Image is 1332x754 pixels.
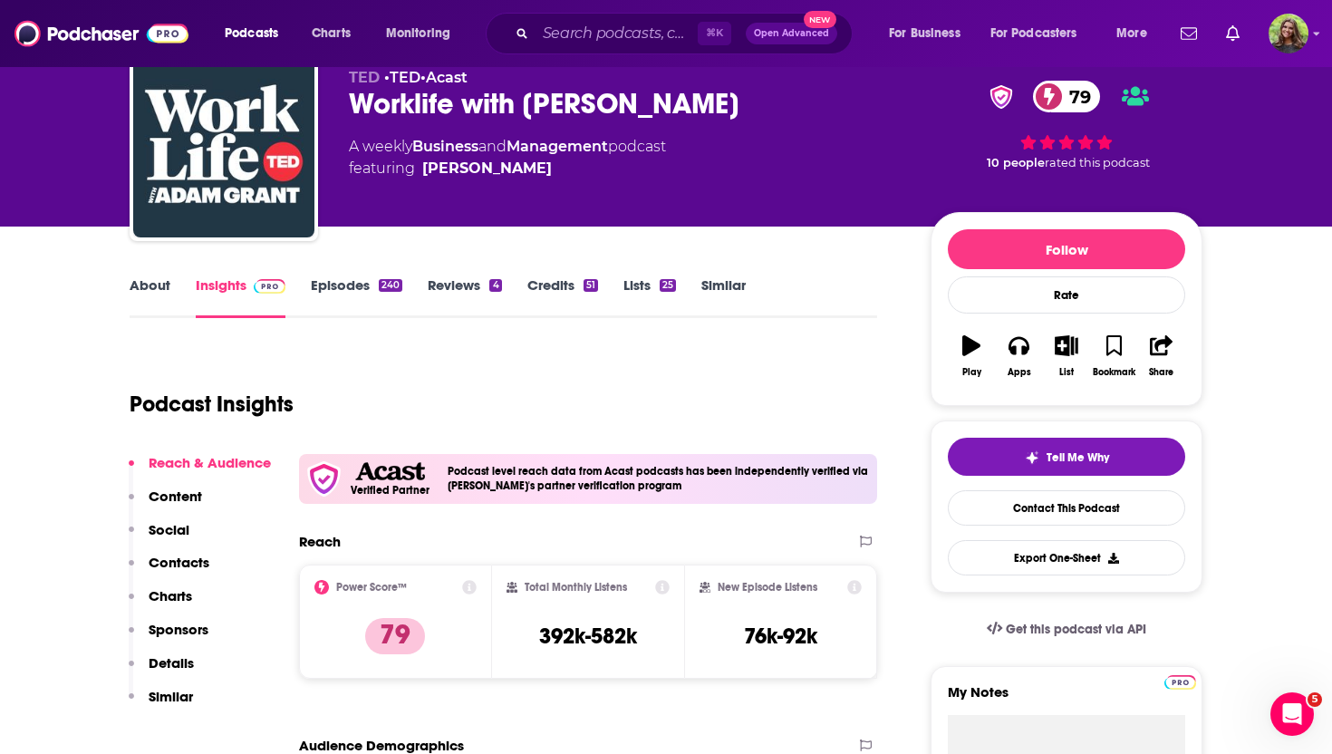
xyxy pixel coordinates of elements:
div: Apps [1008,367,1031,378]
a: 79 [1033,81,1100,112]
a: Credits51 [527,276,598,318]
h5: Verified Partner [351,485,430,496]
a: Worklife with Adam Grant [133,56,314,237]
h2: Reach [299,533,341,550]
span: Podcasts [225,21,278,46]
button: open menu [979,19,1104,48]
span: Get this podcast via API [1006,622,1146,637]
div: Bookmark [1093,367,1135,378]
button: Reach & Audience [129,454,271,488]
p: Contacts [149,554,209,571]
a: Episodes240 [311,276,402,318]
span: rated this podcast [1045,156,1150,169]
button: tell me why sparkleTell Me Why [948,438,1185,476]
button: Sponsors [129,621,208,654]
span: Logged in as reagan34226 [1269,14,1308,53]
a: Management [507,138,608,155]
a: Show notifications dropdown [1173,18,1204,49]
span: 79 [1051,81,1100,112]
a: InsightsPodchaser Pro [196,276,285,318]
span: • [384,69,420,86]
span: and [478,138,507,155]
div: 240 [379,279,402,292]
input: Search podcasts, credits, & more... [536,19,698,48]
span: More [1116,21,1147,46]
button: Contacts [129,554,209,587]
button: open menu [212,19,302,48]
img: User Profile [1269,14,1308,53]
h3: 392k-582k [539,623,637,650]
button: Share [1138,324,1185,389]
button: Play [948,324,995,389]
button: Content [129,488,202,521]
img: tell me why sparkle [1025,450,1039,465]
span: • [420,69,468,86]
a: Acast [426,69,468,86]
span: featuring [349,158,666,179]
span: TED [349,69,380,86]
a: Pro website [1164,672,1196,690]
a: Show notifications dropdown [1219,18,1247,49]
a: Get this podcast via API [972,607,1161,652]
button: Apps [995,324,1042,389]
p: Sponsors [149,621,208,638]
div: [PERSON_NAME] [422,158,552,179]
p: 79 [365,618,425,654]
button: open menu [876,19,983,48]
img: verfied icon [306,461,342,497]
div: 25 [660,279,676,292]
span: Monitoring [386,21,450,46]
div: Rate [948,276,1185,314]
p: Content [149,488,202,505]
p: Similar [149,688,193,705]
a: Contact This Podcast [948,490,1185,526]
p: Charts [149,587,192,604]
img: Podchaser - Follow, Share and Rate Podcasts [14,16,188,51]
span: 10 people [987,156,1045,169]
p: Social [149,521,189,538]
div: verified Badge79 10 peoplerated this podcast [931,69,1202,181]
button: List [1043,324,1090,389]
p: Reach & Audience [149,454,271,471]
h4: Podcast level reach data from Acast podcasts has been independently verified via [PERSON_NAME]'s ... [448,465,870,492]
div: Share [1149,367,1173,378]
div: Play [962,367,981,378]
button: Follow [948,229,1185,269]
h2: New Episode Listens [718,581,817,594]
div: A weekly podcast [349,136,666,179]
a: Charts [300,19,362,48]
button: Open AdvancedNew [746,23,837,44]
h2: Audience Demographics [299,737,464,754]
img: verified Badge [984,85,1018,109]
h2: Total Monthly Listens [525,581,627,594]
span: New [804,11,836,28]
button: Charts [129,587,192,621]
span: Charts [312,21,351,46]
div: 4 [489,279,501,292]
div: 51 [584,279,598,292]
div: List [1059,367,1074,378]
p: Details [149,654,194,672]
button: Export One-Sheet [948,540,1185,575]
button: Bookmark [1090,324,1137,389]
a: Business [412,138,478,155]
div: Search podcasts, credits, & more... [503,13,870,54]
img: Acast [355,462,424,481]
img: Podchaser Pro [254,279,285,294]
a: Similar [701,276,746,318]
a: Reviews4 [428,276,501,318]
button: open menu [1104,19,1170,48]
a: About [130,276,170,318]
iframe: Intercom live chat [1270,692,1314,736]
span: For Podcasters [990,21,1077,46]
button: Details [129,654,194,688]
button: Show profile menu [1269,14,1308,53]
button: Social [129,521,189,555]
span: Open Advanced [754,29,829,38]
button: Similar [129,688,193,721]
span: 5 [1308,692,1322,707]
a: Lists25 [623,276,676,318]
span: Tell Me Why [1047,450,1109,465]
label: My Notes [948,683,1185,715]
